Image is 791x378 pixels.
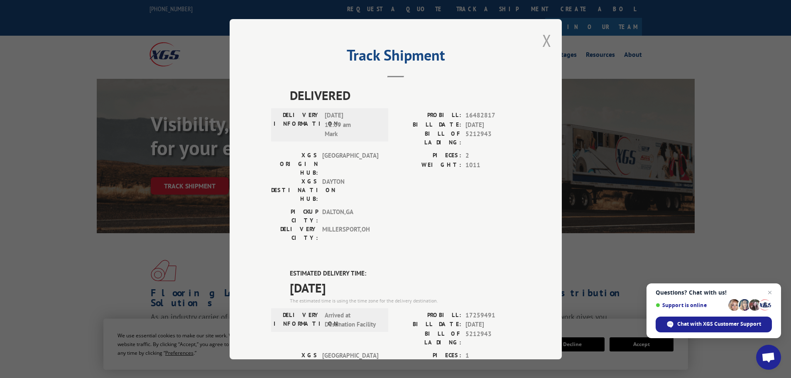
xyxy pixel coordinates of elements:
span: [DATE] [465,320,520,329]
label: PROBILL: [396,310,461,320]
label: XGS DESTINATION HUB: [271,177,318,203]
span: 1011 [465,160,520,170]
span: 5212943 [465,329,520,346]
span: 1 [465,351,520,360]
label: PROBILL: [396,111,461,120]
label: PIECES: [396,351,461,360]
label: BILL OF LADING: [396,129,461,147]
span: DELIVERED [290,86,520,105]
label: BILL DATE: [396,120,461,129]
span: [GEOGRAPHIC_DATA] [322,351,378,377]
label: XGS ORIGIN HUB: [271,351,318,377]
span: Questions? Chat with us! [656,289,772,296]
label: BILL OF LADING: [396,329,461,346]
span: DALTON , GA [322,207,378,225]
div: Open chat [756,345,781,370]
span: Support is online [656,302,725,308]
span: [DATE] [465,120,520,129]
label: PICKUP CITY: [271,207,318,225]
label: DELIVERY INFORMATION: [274,310,321,329]
span: 2 [465,151,520,161]
button: Close modal [542,29,551,51]
span: [DATE] 11:09 am Mark [325,111,381,139]
label: WEIGHT: [396,160,461,170]
label: PIECES: [396,151,461,161]
span: Chat with XGS Customer Support [677,320,761,328]
label: DELIVERY INFORMATION: [274,111,321,139]
span: Arrived at Destination Facility [325,310,381,329]
span: DAYTON [322,177,378,203]
span: [GEOGRAPHIC_DATA] [322,151,378,177]
span: 17259491 [465,310,520,320]
span: MILLERSPORT , OH [322,225,378,242]
h2: Track Shipment [271,49,520,65]
span: 16482817 [465,111,520,120]
label: DELIVERY CITY: [271,225,318,242]
label: XGS ORIGIN HUB: [271,151,318,177]
label: BILL DATE: [396,320,461,329]
span: 5212943 [465,129,520,147]
span: Close chat [765,288,775,298]
div: Chat with XGS Customer Support [656,317,772,332]
div: The estimated time is using the time zone for the delivery destination. [290,297,520,304]
span: [DATE] [290,278,520,297]
label: ESTIMATED DELIVERY TIME: [290,269,520,278]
